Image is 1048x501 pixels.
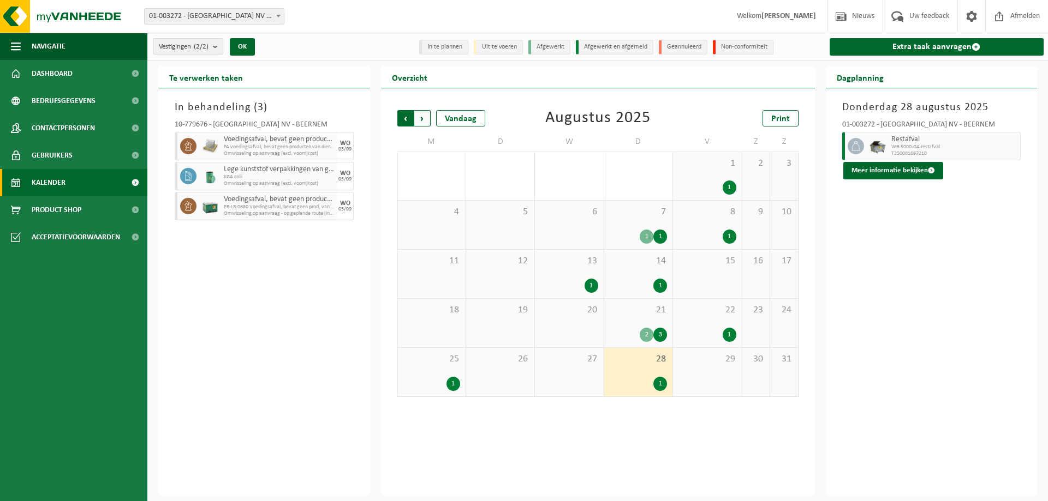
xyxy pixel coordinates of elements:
span: Bedrijfsgegevens [32,87,96,114]
div: 1 [723,180,736,195]
span: 01-003272 - BELGOSUC NV - BEERNEM [145,9,284,24]
img: PB-LB-0680-HPE-GN-01 [202,198,218,214]
span: 14 [610,255,667,267]
li: Afgewerkt en afgemeld [576,40,653,55]
span: Omwisseling op aanvraag (excl. voorrijkost) [224,150,335,157]
h3: In behandeling ( ) [175,99,354,116]
h2: Dagplanning [826,67,895,88]
span: 7 [610,206,667,218]
span: Omwisseling op aanvraag (excl. voorrijkost) [224,180,335,187]
span: 1 [678,158,736,170]
span: Vestigingen [159,39,209,55]
li: Afgewerkt [528,40,570,55]
span: 19 [472,304,529,316]
div: Vandaag [436,110,485,126]
count: (2/2) [194,43,209,50]
span: 31 [776,353,792,365]
div: Augustus 2025 [545,110,651,126]
div: 2 [640,328,653,342]
div: 1 [585,279,598,293]
span: KGA colli [224,174,335,180]
span: PA voedingsafval, bevat geen producten van dierlijke oorspr, [224,144,335,150]
div: 1 [723,328,736,342]
li: Non-conformiteit [713,40,773,55]
span: 28 [610,353,667,365]
span: Vorige [397,110,414,126]
span: 15 [678,255,736,267]
span: 21 [610,304,667,316]
h2: Overzicht [381,67,438,88]
span: Restafval [891,135,1018,144]
td: W [535,132,604,152]
div: 03/09 [338,147,352,152]
img: WB-5000-GAL-GY-01 [870,138,886,154]
span: Product Shop [32,196,81,224]
span: Volgende [414,110,431,126]
span: 5 [472,206,529,218]
div: 1 [653,279,667,293]
span: 3 [776,158,792,170]
div: 3 [653,328,667,342]
span: Omwisseling op aanvraag - op geplande route (incl. verwerking) [224,210,335,217]
span: Print [771,114,790,123]
span: Gebruikers [32,142,73,169]
span: 24 [776,304,792,316]
div: 10-779676 - [GEOGRAPHIC_DATA] NV - BEERNEM [175,121,354,132]
div: 1 [446,377,460,391]
img: PB-OT-0200-MET-00-02 [202,168,218,184]
td: M [397,132,466,152]
img: LP-PA-00000-WDN-11 [202,138,218,154]
span: 17 [776,255,792,267]
td: D [466,132,535,152]
span: 16 [748,255,764,267]
div: 1 [640,230,653,244]
div: 03/09 [338,207,352,212]
div: WO [340,170,350,177]
span: PB-LB-0680 Voedingsafval, bevat geen prod, van dierl oorspr [224,204,335,210]
span: 2 [748,158,764,170]
span: 4 [403,206,460,218]
li: Geannuleerd [659,40,707,55]
span: 8 [678,206,736,218]
div: WO [340,140,350,147]
span: Voedingsafval, bevat geen producten van dierlijke oorsprong, gemengde verpakking (exclusief glas) [224,135,335,144]
span: T250001697210 [891,150,1018,157]
td: Z [742,132,770,152]
span: 01-003272 - BELGOSUC NV - BEERNEM [144,8,284,25]
button: OK [230,38,255,56]
span: Kalender [32,169,65,196]
span: 29 [678,353,736,365]
h3: Donderdag 28 augustus 2025 [842,99,1021,116]
span: 13 [540,255,598,267]
span: 26 [472,353,529,365]
li: In te plannen [419,40,468,55]
td: Z [770,132,798,152]
span: Contactpersonen [32,114,95,142]
li: Uit te voeren [474,40,523,55]
span: 9 [748,206,764,218]
span: 20 [540,304,598,316]
span: 18 [403,304,460,316]
span: 25 [403,353,460,365]
a: Print [763,110,799,126]
span: 3 [258,102,264,113]
div: 1 [653,230,667,244]
button: Vestigingen(2/2) [153,38,223,55]
div: 03/09 [338,177,352,182]
div: 1 [723,230,736,244]
span: 12 [472,255,529,267]
td: V [673,132,742,152]
span: Navigatie [32,33,65,60]
span: 10 [776,206,792,218]
span: Dashboard [32,60,73,87]
span: 11 [403,255,460,267]
div: 01-003272 - [GEOGRAPHIC_DATA] NV - BEERNEM [842,121,1021,132]
span: Voedingsafval, bevat geen producten van dierlijke oorsprong, gemengde verpakking (exclusief glas) [224,195,335,204]
span: 30 [748,353,764,365]
span: 6 [540,206,598,218]
h2: Te verwerken taken [158,67,254,88]
span: Lege kunststof verpakkingen van gevaarlijke stoffen [224,165,335,174]
button: Meer informatie bekijken [843,162,943,179]
div: WO [340,200,350,207]
span: 22 [678,304,736,316]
